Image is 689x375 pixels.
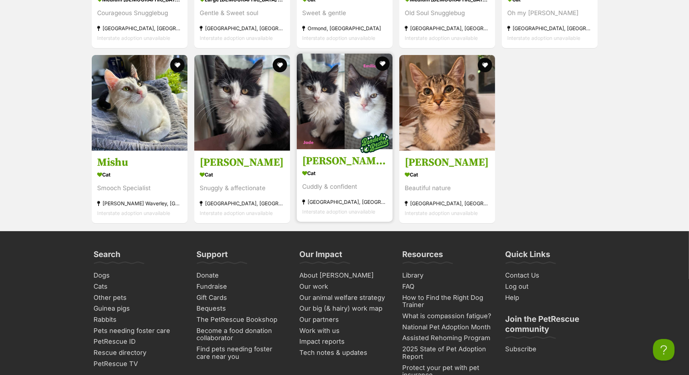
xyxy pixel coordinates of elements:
[297,314,393,325] a: Our partners
[194,344,290,362] a: Find pets needing foster care near you
[503,281,598,292] a: Log out
[91,347,187,358] a: Rescue directory
[200,23,285,33] div: [GEOGRAPHIC_DATA], [GEOGRAPHIC_DATA]
[92,55,187,151] img: Mishu
[91,303,187,314] a: Guinea pigs
[399,150,495,223] a: [PERSON_NAME] Cat Beautiful nature [GEOGRAPHIC_DATA], [GEOGRAPHIC_DATA] Interstate adoption unava...
[405,198,490,208] div: [GEOGRAPHIC_DATA], [GEOGRAPHIC_DATA]
[194,325,290,344] a: Become a food donation collaborator
[405,169,490,180] div: Cat
[478,58,492,72] button: favourite
[400,311,495,322] a: What is compassion fatigue?
[297,281,393,292] a: Our work
[91,336,187,347] a: PetRescue ID
[200,35,273,41] span: Interstate adoption unavailable
[403,249,443,264] h3: Resources
[507,23,592,33] div: [GEOGRAPHIC_DATA], [GEOGRAPHIC_DATA]
[194,150,290,223] a: [PERSON_NAME] Cat Snuggly & affectionate [GEOGRAPHIC_DATA], [GEOGRAPHIC_DATA] Interstate adoption...
[399,55,495,151] img: Maryann
[405,210,478,216] span: Interstate adoption unavailable
[400,270,495,281] a: Library
[297,149,393,222] a: [PERSON_NAME] & [PERSON_NAME] Cat Cuddly & confident [GEOGRAPHIC_DATA], [GEOGRAPHIC_DATA] Interst...
[97,198,182,208] div: [PERSON_NAME] Waverley, [GEOGRAPHIC_DATA]
[97,8,182,18] div: Courageous Snugglebug
[94,249,121,264] h3: Search
[400,322,495,333] a: National Pet Adoption Month
[200,183,285,193] div: Snuggly & affectionate
[503,270,598,281] a: Contact Us
[194,292,290,303] a: Gift Cards
[273,58,287,72] button: favourite
[91,358,187,370] a: PetRescue TV
[91,281,187,292] a: Cats
[302,154,387,168] h3: [PERSON_NAME] & [PERSON_NAME]
[91,314,187,325] a: Rabbits
[297,325,393,337] a: Work with us
[194,303,290,314] a: Bequests
[97,169,182,180] div: Cat
[405,8,490,18] div: Old Soul Snugglebug
[297,54,393,149] img: Emilia & Jade
[200,169,285,180] div: Cat
[97,23,182,33] div: [GEOGRAPHIC_DATA], [GEOGRAPHIC_DATA]
[405,35,478,41] span: Interstate adoption unavailable
[97,156,182,169] h3: Mishu
[400,344,495,362] a: 2025 State of Pet Adoption Report
[506,249,550,264] h3: Quick Links
[297,347,393,358] a: Tech notes & updates
[503,344,598,355] a: Subscribe
[200,210,273,216] span: Interstate adoption unavailable
[297,270,393,281] a: About [PERSON_NAME]
[302,209,375,215] span: Interstate adoption unavailable
[405,23,490,33] div: [GEOGRAPHIC_DATA], [GEOGRAPHIC_DATA]
[200,8,285,18] div: Gentle & Sweet soul
[302,8,387,18] div: Sweet & gentle
[506,314,595,338] h3: Join the PetRescue community
[297,303,393,314] a: Our big (& hairy) work map
[91,292,187,303] a: Other pets
[297,292,393,303] a: Our animal welfare strategy
[302,197,387,207] div: [GEOGRAPHIC_DATA], [GEOGRAPHIC_DATA]
[400,333,495,344] a: Assisted Rehoming Program
[400,281,495,292] a: FAQ
[197,249,228,264] h3: Support
[92,150,187,223] a: Mishu Cat Smooch Specialist [PERSON_NAME] Waverley, [GEOGRAPHIC_DATA] Interstate adoption unavail...
[91,270,187,281] a: Dogs
[503,292,598,303] a: Help
[97,183,182,193] div: Smooch Specialist
[170,58,185,72] button: favourite
[194,314,290,325] a: The PetRescue Bookshop
[302,23,387,33] div: Ormond, [GEOGRAPHIC_DATA]
[194,270,290,281] a: Donate
[302,35,375,41] span: Interstate adoption unavailable
[194,55,290,151] img: Jade
[302,168,387,178] div: Cat
[653,339,675,361] iframe: Help Scout Beacon - Open
[200,156,285,169] h3: [PERSON_NAME]
[297,336,393,347] a: Impact reports
[97,210,170,216] span: Interstate adoption unavailable
[375,56,390,71] button: favourite
[405,183,490,193] div: Beautiful nature
[357,125,393,161] img: bonded besties
[97,35,170,41] span: Interstate adoption unavailable
[507,35,580,41] span: Interstate adoption unavailable
[300,249,343,264] h3: Our Impact
[400,292,495,311] a: How to Find the Right Dog Trainer
[302,182,387,192] div: Cuddly & confident
[200,198,285,208] div: [GEOGRAPHIC_DATA], [GEOGRAPHIC_DATA]
[405,156,490,169] h3: [PERSON_NAME]
[91,325,187,337] a: Pets needing foster care
[194,281,290,292] a: Fundraise
[507,8,592,18] div: Oh my [PERSON_NAME]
